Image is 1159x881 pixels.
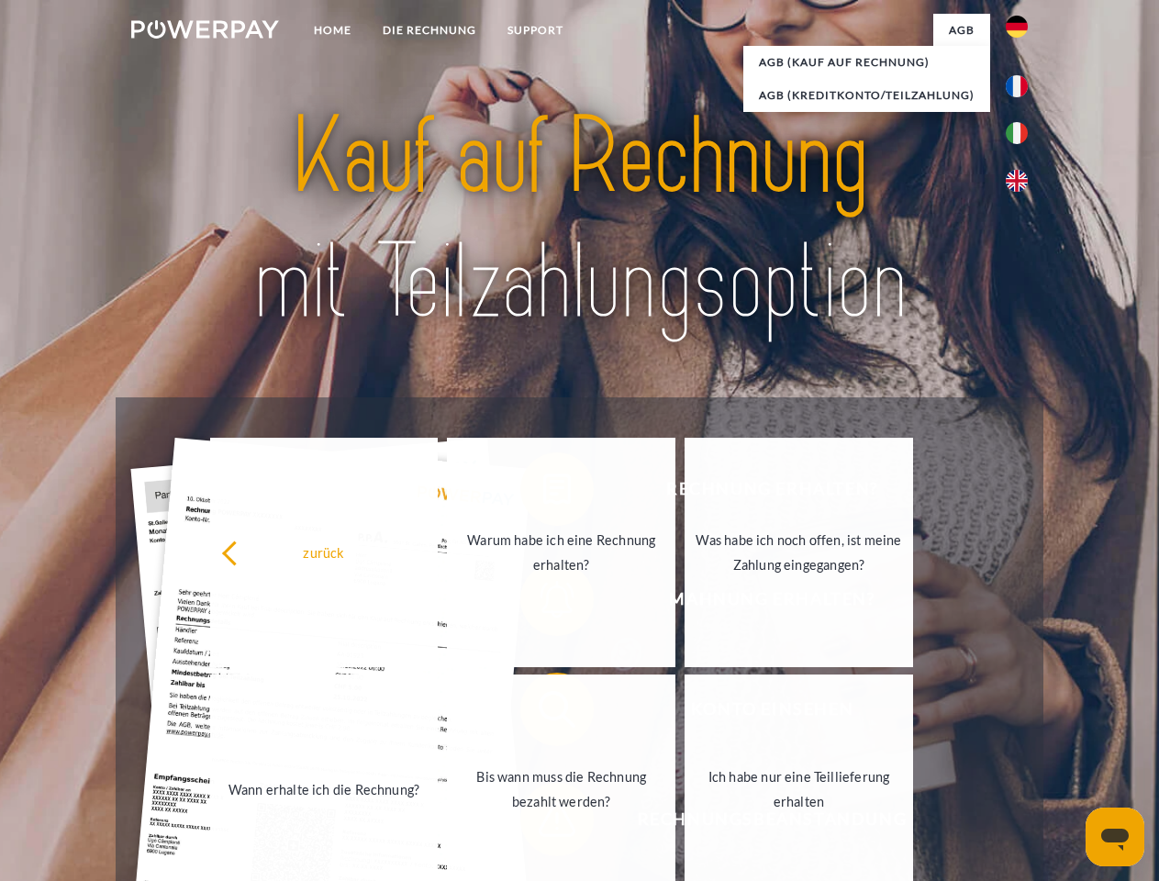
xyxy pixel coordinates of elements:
img: fr [1006,75,1028,97]
div: Bis wann muss die Rechnung bezahlt werden? [458,764,664,814]
a: DIE RECHNUNG [367,14,492,47]
div: zurück [221,540,428,564]
a: AGB (Kreditkonto/Teilzahlung) [743,79,990,112]
iframe: Schaltfläche zum Öffnen des Messaging-Fensters [1086,808,1144,866]
div: Ich habe nur eine Teillieferung erhalten [696,764,902,814]
img: de [1006,16,1028,38]
a: Was habe ich noch offen, ist meine Zahlung eingegangen? [685,438,913,667]
div: Warum habe ich eine Rechnung erhalten? [458,528,664,577]
img: it [1006,122,1028,144]
a: AGB (Kauf auf Rechnung) [743,46,990,79]
div: Was habe ich noch offen, ist meine Zahlung eingegangen? [696,528,902,577]
img: en [1006,170,1028,192]
img: logo-powerpay-white.svg [131,20,279,39]
a: SUPPORT [492,14,579,47]
div: Wann erhalte ich die Rechnung? [221,776,428,801]
a: Home [298,14,367,47]
a: agb [933,14,990,47]
img: title-powerpay_de.svg [175,88,984,351]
